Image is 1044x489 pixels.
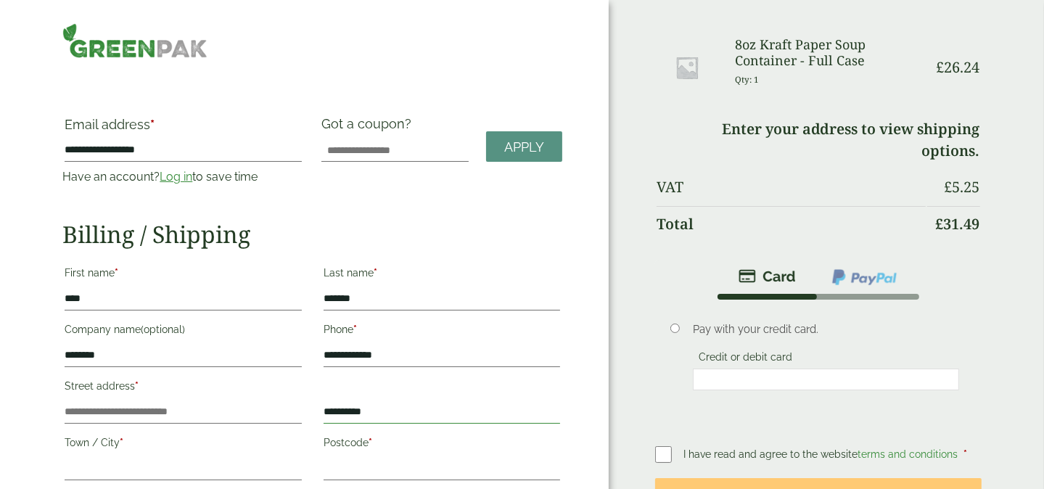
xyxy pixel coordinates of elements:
label: Company name [65,319,302,344]
a: Apply [486,131,562,163]
label: Postcode [324,432,561,457]
abbr: required [353,324,357,335]
a: terms and conditions [858,448,958,460]
label: First name [65,263,302,287]
h3: 8oz Kraft Paper Soup Container - Full Case [735,37,926,68]
h2: Billing / Shipping [62,221,562,248]
img: GreenPak Supplies [62,23,207,58]
span: £ [945,177,953,197]
a: Log in [160,170,192,184]
abbr: required [120,437,123,448]
span: (optional) [141,324,185,335]
label: Town / City [65,432,302,457]
label: Got a coupon? [321,116,417,139]
p: Have an account? to save time [62,168,304,186]
bdi: 26.24 [937,57,980,77]
img: Placeholder [657,37,718,98]
label: Street address [65,376,302,400]
td: Enter your address to view shipping options. [657,112,979,168]
th: VAT [657,170,925,205]
span: Apply [504,139,544,155]
p: Pay with your credit card. [693,321,959,337]
iframe: Secure card payment input frame [697,373,955,386]
bdi: 5.25 [945,177,980,197]
abbr: required [369,437,372,448]
abbr: required [135,380,139,392]
label: Last name [324,263,561,287]
label: Phone [324,319,561,344]
img: stripe.png [739,268,796,285]
abbr: required [150,117,155,132]
span: £ [936,214,944,234]
bdi: 31.49 [936,214,980,234]
span: I have read and agree to the website [683,448,961,460]
abbr: required [963,448,967,460]
abbr: required [374,267,377,279]
label: Email address [65,118,302,139]
img: ppcp-gateway.png [831,268,898,287]
th: Total [657,206,925,242]
abbr: required [115,267,118,279]
label: Credit or debit card [693,351,798,367]
span: £ [937,57,945,77]
small: Qty: 1 [735,74,759,85]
